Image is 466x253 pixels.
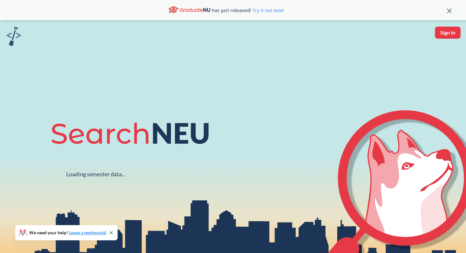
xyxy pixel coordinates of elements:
[66,171,126,178] div: Loading semester data...
[6,27,21,46] img: sandbox logo
[6,27,21,48] a: sandbox logo
[435,27,461,39] button: Sign In
[212,7,284,14] span: has just released!
[251,7,284,13] a: Try it out now!
[29,230,106,235] span: We need your help!
[69,230,106,235] a: Leave a testimonial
